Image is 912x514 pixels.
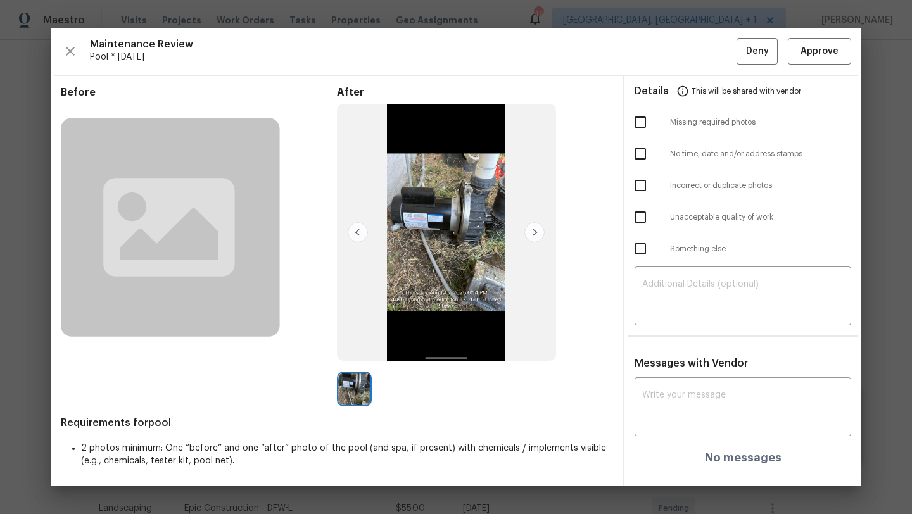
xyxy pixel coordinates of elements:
span: This will be shared with vendor [692,76,801,106]
img: right-chevron-button-url [524,222,545,242]
div: Incorrect or duplicate photos [624,170,861,201]
div: No time, date and/or address stamps [624,138,861,170]
span: Maintenance Review [90,38,737,51]
div: Missing required photos [624,106,861,138]
span: Approve [801,44,839,60]
span: No time, date and/or address stamps [670,149,851,160]
span: Incorrect or duplicate photos [670,180,851,191]
span: Messages with Vendor [635,358,748,368]
span: Details [635,76,669,106]
span: Requirements for pool [61,417,613,429]
span: Something else [670,244,851,254]
span: Missing required photos [670,117,851,128]
span: After [337,86,613,99]
button: Deny [737,38,778,65]
button: Approve [788,38,851,65]
li: 2 photos minimum: One “before” and one “after” photo of the pool (and spa, if present) with chemi... [81,442,613,467]
span: Pool * [DATE] [90,51,737,63]
span: Before [61,86,337,99]
h4: No messages [705,451,782,464]
img: left-chevron-button-url [348,222,368,242]
div: Unacceptable quality of work [624,201,861,233]
div: Something else [624,233,861,265]
span: Deny [746,44,769,60]
span: Unacceptable quality of work [670,212,851,223]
